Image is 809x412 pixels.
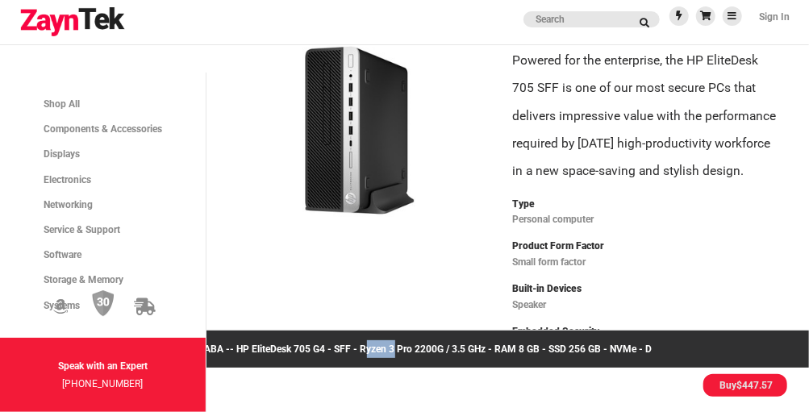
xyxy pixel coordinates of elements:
a: Software [15,243,191,268]
input: search products [523,11,660,27]
p: Embedded Security [513,323,781,340]
a: Displays [15,142,191,167]
strong: Speak with an Expert [58,360,148,372]
span: Displays [44,148,80,160]
a: Electronics [15,168,191,193]
span: $447.57 [736,380,773,391]
a: Networking [15,193,191,218]
img: 4PG31UT#ABA -- HP EliteDesk 705 G4 - SFF - Ryzen 3 Pro 2200G / 3.5 GHz - RAM 8 GB - SSD 256 GB - ... [236,37,484,223]
a: [PHONE_NUMBER] [63,378,144,389]
p: Small form factor [513,253,781,271]
a: Service & Support [15,218,191,243]
p: Powered for the enterprise, the HP EliteDesk 705 SFF is one of our most secure PCs that delivers ... [513,47,781,185]
img: logo [19,7,126,36]
span: Components & Accessories [44,123,162,135]
li: Buy [703,374,787,397]
a: Components & Accessories [15,117,191,142]
span: Storage & Memory [44,274,123,285]
span: Shop All [44,98,80,110]
img: 30 Day Return Policy [92,290,115,318]
span: Service & Support [44,224,120,235]
span: Software [44,249,81,260]
span: Electronics [44,174,91,185]
a: Shop All [15,92,191,117]
p: Built-in Devices [513,280,781,298]
a: Storage & Memory [15,268,191,293]
span: Networking [44,199,93,210]
p: Speaker [513,296,781,314]
p: Personal computer [513,210,781,228]
p: Type [513,195,781,213]
p: Product Form Factor [513,237,781,255]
